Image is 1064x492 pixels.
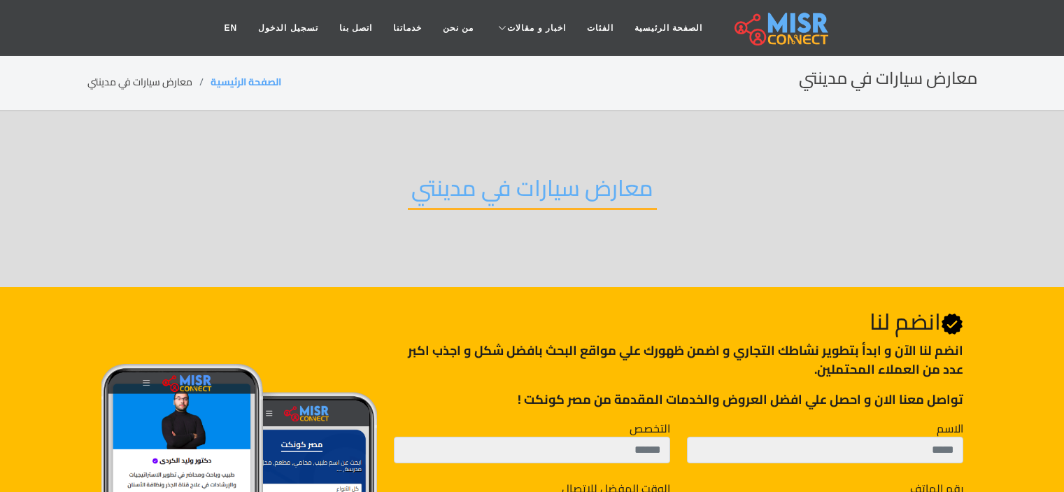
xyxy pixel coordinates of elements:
svg: Verified account [941,313,963,335]
p: تواصل معنا الان و احصل علي افضل العروض والخدمات المقدمة من مصر كونكت ! [394,390,963,409]
a: الفئات [576,15,624,41]
label: التخصص [630,420,670,437]
a: الصفحة الرئيسية [211,73,281,91]
a: اتصل بنا [329,15,383,41]
a: من نحن [432,15,484,41]
h2: انضم لنا [394,308,963,335]
a: اخبار و مقالات [484,15,576,41]
a: تسجيل الدخول [248,15,328,41]
a: EN [214,15,248,41]
h2: معارض سيارات في مدينتي [799,69,977,89]
img: main.misr_connect [735,10,828,45]
a: خدماتنا [383,15,432,41]
span: اخبار و مقالات [507,22,566,34]
a: الصفحة الرئيسية [624,15,713,41]
li: معارض سيارات في مدينتي [87,75,211,90]
label: الاسم [937,420,963,437]
p: انضم لنا اﻵن و ابدأ بتطوير نشاطك التجاري و اضمن ظهورك علي مواقع البحث بافضل شكل و اجذب اكبر عدد م... [394,341,963,379]
h2: معارض سيارات في مدينتي [408,174,657,210]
